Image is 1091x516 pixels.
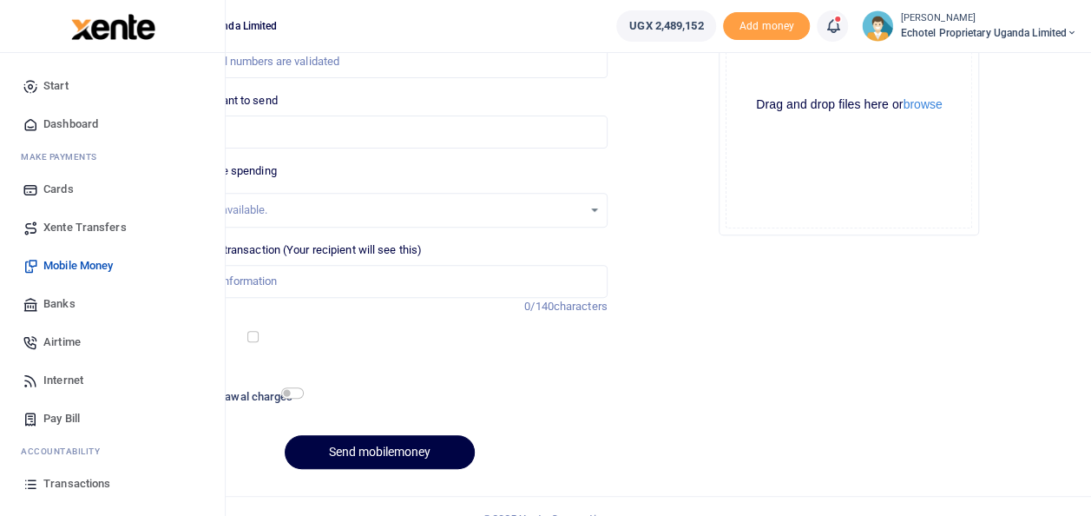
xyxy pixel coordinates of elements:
img: logo-large [71,14,155,40]
span: Pay Bill [43,410,80,427]
span: Airtime [43,334,81,351]
div: Drag and drop files here or [726,96,971,113]
span: countability [34,445,100,458]
small: [PERSON_NAME] [900,11,1077,26]
a: profile-user [PERSON_NAME] Echotel Proprietary Uganda Limited [862,10,1077,42]
button: Send mobilemoney [285,435,475,469]
span: 0/140 [524,300,554,313]
button: browse [903,98,942,110]
input: MTN & Airtel numbers are validated [151,45,607,78]
input: UGX [151,116,607,149]
span: Mobile Money [43,257,113,275]
span: Internet [43,372,83,389]
span: Cards [43,181,74,198]
label: Memo for this transaction (Your recipient will see this) [151,241,422,259]
input: Enter extra information [151,265,607,298]
span: Add money [723,12,810,41]
a: Dashboard [14,105,211,143]
a: Xente Transfers [14,208,211,247]
a: Start [14,67,211,105]
span: Xente Transfers [43,219,127,236]
a: UGX 2,489,152 [616,10,716,42]
div: No options available. [164,202,582,219]
a: Cards [14,170,211,208]
span: ake Payments [30,150,97,163]
a: Add money [723,18,810,31]
a: Banks [14,285,211,323]
a: logo-small logo-large logo-large [69,19,155,32]
a: Transactions [14,465,211,503]
span: Start [43,77,69,95]
a: Internet [14,361,211,400]
li: Wallet ballance [609,10,723,42]
li: M [14,143,211,170]
a: Mobile Money [14,247,211,285]
span: characters [554,300,608,313]
li: Toup your wallet [723,12,810,41]
li: Ac [14,438,211,465]
a: Airtime [14,323,211,361]
span: Dashboard [43,116,98,133]
span: UGX 2,489,152 [629,17,703,35]
span: Transactions [43,475,110,493]
span: Banks [43,295,76,313]
img: profile-user [862,10,893,42]
a: Pay Bill [14,400,211,438]
span: Echotel Proprietary Uganda Limited [900,25,1077,41]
